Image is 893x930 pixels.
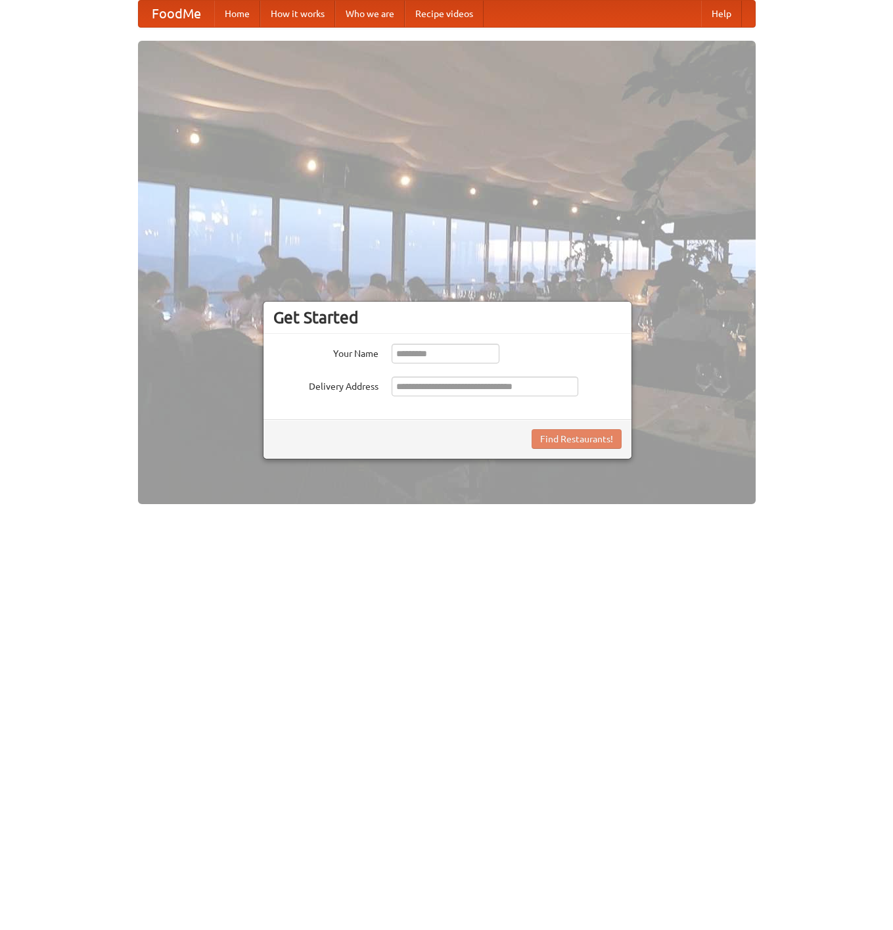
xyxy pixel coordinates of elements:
[273,344,378,360] label: Your Name
[273,377,378,393] label: Delivery Address
[139,1,214,27] a: FoodMe
[335,1,405,27] a: Who we are
[273,308,622,327] h3: Get Started
[532,429,622,449] button: Find Restaurants!
[260,1,335,27] a: How it works
[405,1,484,27] a: Recipe videos
[214,1,260,27] a: Home
[701,1,742,27] a: Help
